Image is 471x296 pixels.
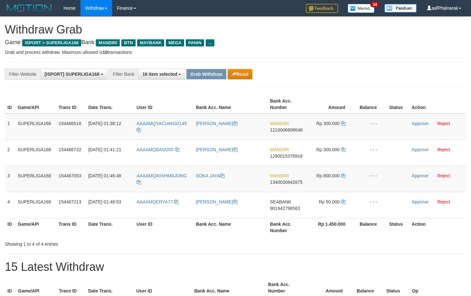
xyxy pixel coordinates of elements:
span: Rp 50.000 [319,199,340,204]
span: 154466732 [59,147,81,152]
a: Copy 300000 to clipboard [341,121,345,126]
span: AAAAMQBASO55 [137,147,173,152]
th: User ID [134,218,193,236]
th: Balance [355,95,387,113]
span: [DATE] 01:38:12 [88,121,121,126]
button: Grab Withdraw [186,69,226,79]
th: Trans ID [56,218,86,236]
td: 4 [5,192,15,218]
td: - - - [355,113,387,140]
td: 3 [5,166,15,192]
td: - - - [355,166,387,192]
a: Reject [437,173,450,178]
a: SOKA JAYA [196,173,224,178]
th: Bank Acc. Name [193,218,267,236]
div: Filter Bank [108,69,138,80]
span: [DATE] 01:48:53 [88,199,121,204]
th: Balance [355,218,387,236]
a: Copy 800000 to clipboard [341,173,345,178]
span: Rp 300.000 [316,121,339,126]
img: panduan.png [384,4,417,13]
td: SUPERLIGA168 [15,166,56,192]
td: - - - [355,192,387,218]
td: - - - [355,140,387,166]
span: [DATE] 01:46:48 [88,173,121,178]
span: SEABANK [270,199,291,204]
span: Copy 901942796563 to clipboard [270,206,300,211]
th: Action [409,95,466,113]
span: 34 [370,2,379,7]
th: Status [387,95,409,113]
a: AAAAMQBASO55 [137,147,179,152]
span: BTN [121,39,136,46]
span: ISPORT > SUPERLIGA168 [22,39,81,46]
th: User ID [134,95,193,113]
a: Approve [412,173,429,178]
th: Bank Acc. Number [268,95,308,113]
span: MEGA [166,39,184,46]
span: Rp 300.000 [316,147,339,152]
a: AAAAMQERYA77 [137,199,178,204]
span: MAYBANK [137,39,164,46]
div: Showing 1 to 4 of 4 entries [5,238,192,247]
td: SUPERLIGA168 [15,192,56,218]
span: Rp 800.000 [316,173,339,178]
span: ... [206,39,214,46]
a: Approve [412,199,429,204]
h4: Game: Bank: [5,39,466,46]
span: Copy 1210006908648 to clipboard [270,127,303,133]
a: [PERSON_NAME] [196,199,237,204]
td: SUPERLIGA168 [15,140,56,166]
a: Reject [437,199,450,204]
th: Bank Acc. Number [268,218,308,236]
a: Reject [437,147,450,152]
span: AAAAMQAYAHMAJONG [137,173,187,178]
td: SUPERLIGA168 [15,113,56,140]
span: AAAAMQYACUAN32145 [137,121,187,126]
div: Filter Website [5,69,40,80]
span: Copy 1290015378918 to clipboard [270,153,303,159]
a: Reject [437,121,450,126]
a: AAAAMQYACUAN32145 [137,121,187,133]
th: Date Trans. [86,218,134,236]
span: MANDIRI [270,147,289,152]
span: AAAAMQERYA77 [137,199,173,204]
a: Approve [412,147,429,152]
th: Trans ID [56,95,86,113]
p: Grab and process withdraw. Maximum allowed is transactions. [5,49,466,55]
button: [ISPORT] SUPERLIGA168 [40,69,107,80]
th: Rp 1.450.000 [308,218,355,236]
th: Action [409,218,466,236]
h1: Withdraw Grab [5,23,466,36]
th: Status [387,218,409,236]
a: Copy 50000 to clipboard [341,199,345,204]
th: ID [5,218,15,236]
th: Date Trans. [86,95,134,113]
a: Approve [412,121,429,126]
th: Bank Acc. Name [193,95,267,113]
th: ID [5,95,15,113]
th: Game/API [15,95,56,113]
span: Copy 1340030842875 to clipboard [270,180,303,185]
span: 154466518 [59,121,81,126]
span: PANIN [186,39,204,46]
span: MANDIRI [96,39,120,46]
span: [ISPORT] SUPERLIGA168 [44,72,99,77]
td: 1 [5,113,15,140]
h1: 15 Latest Withdraw [5,261,466,273]
span: MANDIRI [270,173,289,178]
td: 2 [5,140,15,166]
a: Copy 300000 to clipboard [341,147,345,152]
button: 16 item selected [138,69,185,80]
img: MOTION_logo.png [5,3,54,13]
button: Reset [228,69,252,79]
span: 154467053 [59,173,81,178]
th: Amount [308,95,355,113]
a: AAAAMQAYAHMAJONG [137,173,187,185]
img: Feedback.jpg [306,4,338,13]
span: [DATE] 01:41:21 [88,147,121,152]
img: Button%20Memo.svg [348,4,375,13]
span: MANDIRI [270,121,289,126]
strong: 10 [102,50,108,55]
th: Game/API [15,218,56,236]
